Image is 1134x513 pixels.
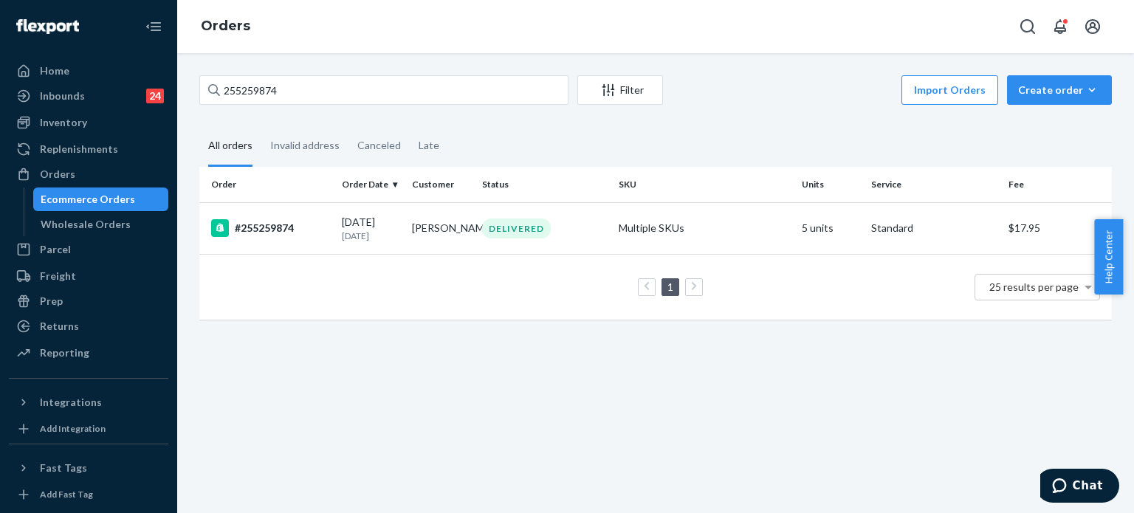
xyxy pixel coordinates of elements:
[201,18,250,34] a: Orders
[211,219,330,237] div: #255259874
[40,461,87,475] div: Fast Tags
[9,137,168,161] a: Replenishments
[146,89,164,103] div: 24
[9,59,168,83] a: Home
[9,456,168,480] button: Fast Tags
[9,264,168,288] a: Freight
[16,19,79,34] img: Flexport logo
[796,202,866,254] td: 5 units
[9,111,168,134] a: Inventory
[871,221,996,235] p: Standard
[336,167,406,202] th: Order Date
[613,202,795,254] td: Multiple SKUs
[476,167,613,202] th: Status
[9,289,168,313] a: Prep
[9,341,168,365] a: Reporting
[40,115,87,130] div: Inventory
[33,187,169,211] a: Ecommerce Orders
[33,213,169,236] a: Wholesale Orders
[577,75,663,105] button: Filter
[578,83,662,97] div: Filter
[342,215,400,242] div: [DATE]
[9,486,168,503] a: Add Fast Tag
[1003,167,1112,202] th: Fee
[40,269,76,283] div: Freight
[40,63,69,78] div: Home
[41,192,135,207] div: Ecommerce Orders
[189,5,262,48] ol: breadcrumbs
[40,142,118,156] div: Replenishments
[9,238,168,261] a: Parcel
[40,89,85,103] div: Inbounds
[664,280,676,293] a: Page 1 is your current page
[40,319,79,334] div: Returns
[865,167,1002,202] th: Service
[342,230,400,242] p: [DATE]
[40,167,75,182] div: Orders
[40,294,63,309] div: Prep
[139,12,168,41] button: Close Navigation
[1094,219,1123,295] button: Help Center
[1040,469,1119,506] iframe: Opens a widget where you can chat to one of our agents
[989,280,1079,293] span: 25 results per page
[406,202,476,254] td: [PERSON_NAME]
[482,218,551,238] div: DELIVERED
[1013,12,1042,41] button: Open Search Box
[419,126,439,165] div: Late
[41,217,131,232] div: Wholesale Orders
[1045,12,1075,41] button: Open notifications
[412,178,470,190] div: Customer
[199,167,336,202] th: Order
[208,126,252,167] div: All orders
[901,75,998,105] button: Import Orders
[357,126,401,165] div: Canceled
[40,422,106,435] div: Add Integration
[1007,75,1112,105] button: Create order
[1018,83,1101,97] div: Create order
[40,488,93,500] div: Add Fast Tag
[9,162,168,186] a: Orders
[40,242,71,257] div: Parcel
[9,314,168,338] a: Returns
[270,126,340,165] div: Invalid address
[9,390,168,414] button: Integrations
[199,75,568,105] input: Search orders
[40,395,102,410] div: Integrations
[1078,12,1107,41] button: Open account menu
[796,167,866,202] th: Units
[9,420,168,438] a: Add Integration
[613,167,795,202] th: SKU
[40,345,89,360] div: Reporting
[1003,202,1112,254] td: $17.95
[9,84,168,108] a: Inbounds24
